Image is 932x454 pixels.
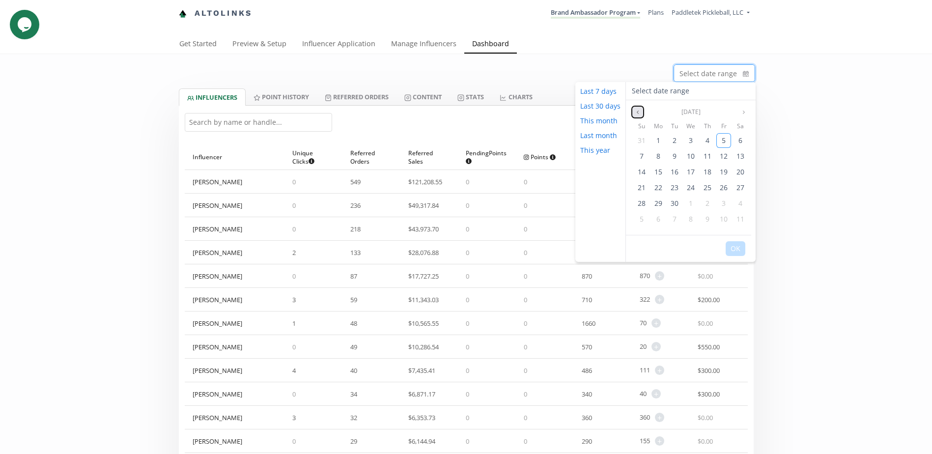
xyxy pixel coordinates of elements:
button: Previous month [632,106,644,118]
span: 87 [350,272,357,281]
span: 3 [722,199,726,208]
span: $ 0.00 [698,319,713,328]
div: [PERSON_NAME] [193,225,242,233]
span: 11 [704,151,711,161]
div: 08 Oct 2025 [683,211,699,227]
a: Paddletek Pickleball, LLC [672,8,749,19]
div: 30 Sep 2025 [666,196,682,211]
div: 25 [700,180,715,195]
span: 0 [524,272,527,281]
span: 4 [738,199,742,208]
div: [PERSON_NAME] [193,272,242,281]
a: Brand Ambassador Program [551,8,640,19]
div: 18 [700,165,715,179]
span: 30 [671,199,678,208]
span: 0 [292,437,296,446]
span: 22 [654,183,662,192]
span: 34 [350,390,357,398]
div: Sep 2025 [633,120,748,227]
span: $ 300.00 [698,390,720,398]
span: 13 [736,151,744,161]
div: 04 Sep 2025 [699,133,715,148]
div: Referred Sales [408,144,451,170]
div: 27 Sep 2025 [732,180,748,196]
button: This month [575,113,622,128]
span: 0 [524,295,527,304]
span: 870 [640,271,650,281]
div: 03 Sep 2025 [683,133,699,148]
span: + [655,436,664,446]
span: Su [638,120,645,132]
span: + [655,413,664,422]
span: 9 [673,151,677,161]
span: 29 [350,437,357,446]
span: 0 [292,177,296,186]
span: 31 [638,136,646,145]
div: 3 [683,133,698,148]
div: 07 Oct 2025 [666,211,682,227]
a: Point HISTORY [246,88,317,105]
div: 07 Sep 2025 [633,148,650,164]
span: 0 [466,366,469,375]
span: 0 [524,319,527,328]
span: 0 [524,366,527,375]
div: [PERSON_NAME] [193,437,242,446]
span: + [655,271,664,281]
span: 8 [656,151,660,161]
button: Next month [738,106,750,118]
div: 9 [667,149,682,164]
span: 0 [466,437,469,446]
span: 10 [687,151,695,161]
span: $ 7,435.41 [408,366,435,375]
span: 0 [466,177,469,186]
button: OK [726,241,745,256]
span: Points [524,153,556,161]
div: 4 [733,196,748,211]
div: 7 [634,149,649,164]
span: 18 [704,167,711,176]
span: 0 [466,272,469,281]
span: 7 [640,151,644,161]
div: 7 [667,212,682,227]
div: 09 Sep 2025 [666,148,682,164]
div: 2 [700,196,715,211]
a: INFLUENCERS [179,88,246,106]
span: 20 [736,167,744,176]
div: 26 Sep 2025 [716,180,732,196]
svg: calendar [743,69,749,79]
a: Influencer Application [294,35,383,55]
div: [PERSON_NAME] [193,295,242,304]
div: 28 Sep 2025 [633,196,650,211]
div: 06 Oct 2025 [650,211,666,227]
span: 0 [292,390,296,398]
span: 27 [736,183,744,192]
span: 0 [524,390,527,398]
span: 486 [582,366,592,375]
div: [PERSON_NAME] [193,390,242,398]
div: 15 [651,165,666,179]
span: 549 [350,177,361,186]
div: [PERSON_NAME] [193,366,242,375]
div: 29 [651,196,666,211]
span: Pending Points [466,149,507,166]
span: Sa [737,120,744,132]
div: 29 Sep 2025 [650,196,666,211]
span: We [686,120,695,132]
span: Mo [654,120,663,132]
a: Dashboard [464,35,517,55]
span: 5 [722,136,726,145]
span: 360 [640,413,650,422]
span: 4 [292,366,296,375]
span: 0 [524,437,527,446]
div: 27 [733,180,748,195]
div: 21 Sep 2025 [633,180,650,196]
div: 04 Oct 2025 [732,196,748,211]
span: 870 [582,272,592,281]
div: 4 [700,133,715,148]
span: 1 [689,199,693,208]
span: 0 [524,225,527,233]
span: 133 [350,248,361,257]
span: 15 [654,167,662,176]
span: $ 0.00 [698,272,713,281]
div: 1 [651,133,666,148]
